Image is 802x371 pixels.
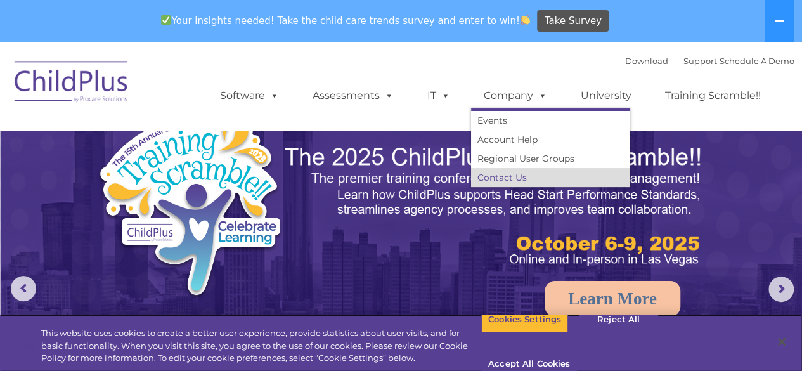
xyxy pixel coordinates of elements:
a: Events [471,111,630,130]
img: ChildPlus by Procare Solutions [8,52,135,115]
span: Last name [176,84,215,93]
font: | [625,56,794,66]
a: Download [625,56,668,66]
a: Company [471,83,560,108]
a: IT [415,83,463,108]
button: Close [768,328,796,356]
a: Contact Us [471,168,630,187]
span: Phone number [176,136,230,145]
button: Reject All [579,306,658,333]
span: Take Survey [545,10,602,32]
span: Your insights needed! Take the child care trends survey and enter to win! [156,8,536,33]
img: ✅ [161,15,171,25]
a: Account Help [471,130,630,149]
a: Software [207,83,292,108]
img: 👏 [521,15,530,25]
a: Support [683,56,717,66]
a: Training Scramble!! [652,83,773,108]
a: Take Survey [537,10,609,32]
a: Schedule A Demo [720,56,794,66]
div: This website uses cookies to create a better user experience, provide statistics about user visit... [41,327,481,365]
a: Regional User Groups [471,149,630,168]
button: Cookies Settings [481,306,568,333]
a: University [568,83,644,108]
a: Learn More [545,281,680,316]
a: Assessments [300,83,406,108]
